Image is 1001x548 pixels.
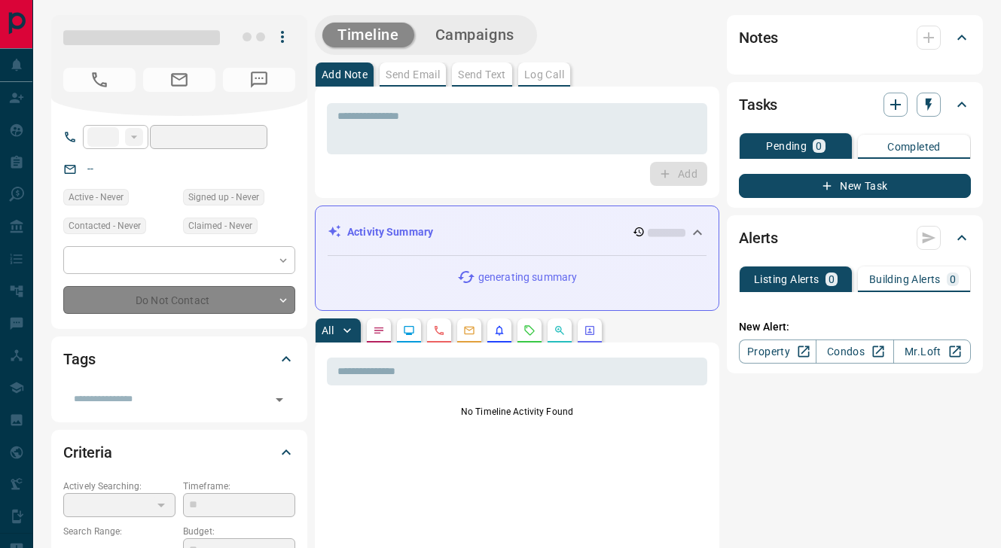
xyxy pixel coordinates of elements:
[322,69,368,80] p: Add Note
[223,68,295,92] span: No Number
[893,339,971,364] a: Mr.Loft
[322,23,414,47] button: Timeline
[463,324,475,336] svg: Emails
[739,26,778,50] h2: Notes
[143,68,215,92] span: No Email
[739,226,778,250] h2: Alerts
[373,324,385,336] svg: Notes
[327,405,707,419] p: No Timeline Activity Found
[739,87,971,123] div: Tasks
[739,20,971,56] div: Notes
[584,324,596,336] svg: Agent Actions
[403,324,415,336] svg: Lead Browsing Activity
[816,339,893,364] a: Condos
[523,324,536,336] svg: Requests
[887,142,941,152] p: Completed
[69,190,124,205] span: Active - Never
[493,324,505,336] svg: Listing Alerts
[63,525,175,538] p: Search Range:
[328,218,706,246] div: Activity Summary
[754,274,819,285] p: Listing Alerts
[739,93,777,117] h2: Tasks
[87,163,93,175] a: --
[63,440,112,464] h2: Criteria
[739,339,816,364] a: Property
[183,525,295,538] p: Budget:
[63,434,295,470] div: Criteria
[63,347,95,371] h2: Tags
[347,224,433,240] p: Activity Summary
[869,274,941,285] p: Building Alerts
[183,479,295,493] p: Timeframe:
[829,274,835,285] p: 0
[433,324,445,336] svg: Calls
[63,341,295,377] div: Tags
[739,220,971,256] div: Alerts
[950,274,956,285] p: 0
[188,190,259,205] span: Signed up - Never
[816,141,822,151] p: 0
[322,325,334,336] p: All
[63,286,295,314] div: Do Not Contact
[188,218,252,233] span: Claimed - Never
[63,68,136,92] span: No Number
[739,174,971,198] button: New Task
[63,479,175,493] p: Actively Searching:
[420,23,529,47] button: Campaigns
[554,324,566,336] svg: Opportunities
[766,141,807,151] p: Pending
[478,269,577,285] p: generating summary
[739,319,971,335] p: New Alert:
[269,389,290,410] button: Open
[69,218,141,233] span: Contacted - Never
